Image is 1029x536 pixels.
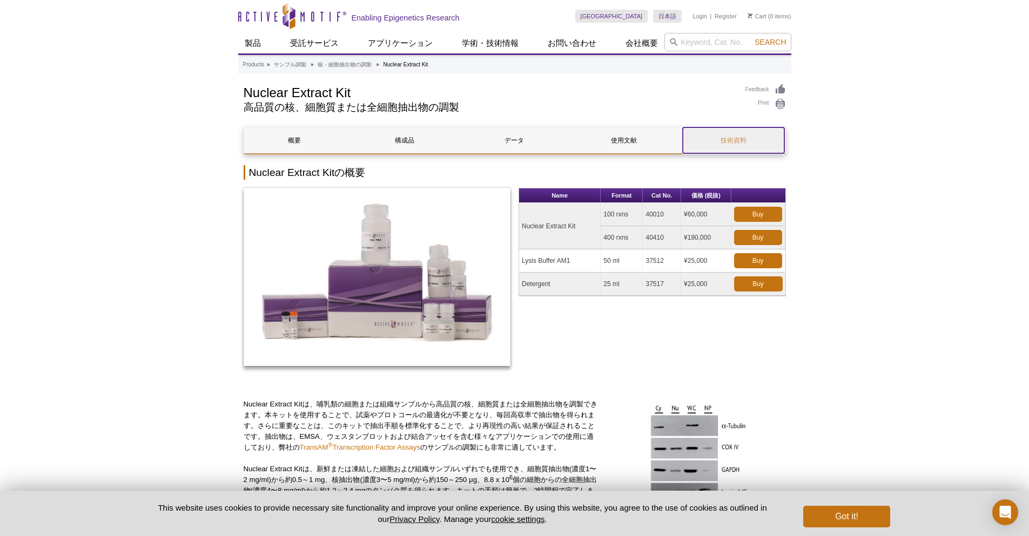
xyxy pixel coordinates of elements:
[734,253,782,268] a: Buy
[601,203,643,226] td: 100 rxns
[710,10,712,23] li: |
[643,226,681,249] td: 40410
[745,84,786,96] a: Feedback
[519,188,601,203] th: Name
[619,33,664,53] a: 会社概要
[519,249,601,273] td: Lysis Buffer AM1
[376,62,379,67] li: »
[238,33,267,53] a: 製品
[243,60,264,70] a: Products
[683,127,784,153] a: 技術資料
[274,60,306,70] a: サンプル調製
[734,230,782,245] a: Buy
[491,514,544,524] button: cookie settings
[681,273,731,296] td: ¥25,000
[311,62,314,67] li: »
[389,514,439,524] a: Privacy Policy
[601,226,643,249] td: 400 rxns
[318,60,372,70] a: 核・細胞抽出物の調製
[692,12,707,20] a: Login
[300,443,420,451] a: TransAM®Transcription Factor Assays
[139,502,786,525] p: This website uses cookies to provide necessary site functionality and improve your online experie...
[244,84,735,100] h1: Nuclear Extract Kit
[519,273,601,296] td: Detergent
[734,276,783,291] a: Buy
[715,12,737,20] a: Register
[601,249,643,273] td: 50 ml
[352,13,460,23] h2: Enabling Epigenetics Research
[244,399,600,453] p: Nuclear Extract Kitは、哺乳類の細胞または組織サンプルから高品質の核、細胞質または全細胞抽出物を調製できます。本キットを使用することで、試薬やプロトコールの最適化が不要となり、...
[354,127,455,153] a: 構成品
[244,127,346,153] a: 概要
[244,103,735,112] h2: 高品質の核、細胞質または全細胞抽出物の調製
[751,37,789,47] button: Search
[803,506,890,527] button: Got it!
[745,98,786,110] a: Print
[734,207,782,222] a: Buy
[643,203,681,226] td: 40010
[361,33,439,53] a: アプリケーション
[748,10,791,23] li: (0 items)
[384,62,428,67] li: Nuclear Extract Kit
[643,273,681,296] td: 37517
[573,127,675,153] a: 使用文献
[643,188,681,203] th: Cat No.
[463,127,565,153] a: データ
[992,499,1018,525] div: Open Intercom Messenger
[267,62,270,67] li: »
[455,33,525,53] a: 学術・技術情報
[575,10,648,23] a: [GEOGRAPHIC_DATA]
[643,249,681,273] td: 37512
[328,442,333,448] sup: ®
[748,13,752,18] img: Your Cart
[681,226,731,249] td: ¥180,000
[244,165,786,180] h2: Nuclear Extract Kitの概要
[519,203,601,249] td: Nuclear Extract Kit
[653,10,682,23] a: 日本語
[748,12,766,20] a: Cart
[244,188,511,366] img: Nuclear Extract Kit
[509,473,513,480] sup: 6
[681,188,731,203] th: 価格 (税抜)
[755,38,786,46] span: Search
[601,273,643,296] td: 25 ml
[681,249,731,273] td: ¥25,000
[681,203,731,226] td: ¥60,000
[244,464,600,518] p: Nuclear Extract Kitは、新鮮または凍結した細胞および組織サンプルいずれでも使用でき、細胞質抽出物(濃度1〜2 mg/ml)から約0.5～1 mg、核抽出物(濃度3〜5 mg/m...
[284,33,345,53] a: 受託サービス
[541,33,603,53] a: お問い合わせ
[601,188,643,203] th: Format
[664,33,791,51] input: Keyword, Cat. No.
